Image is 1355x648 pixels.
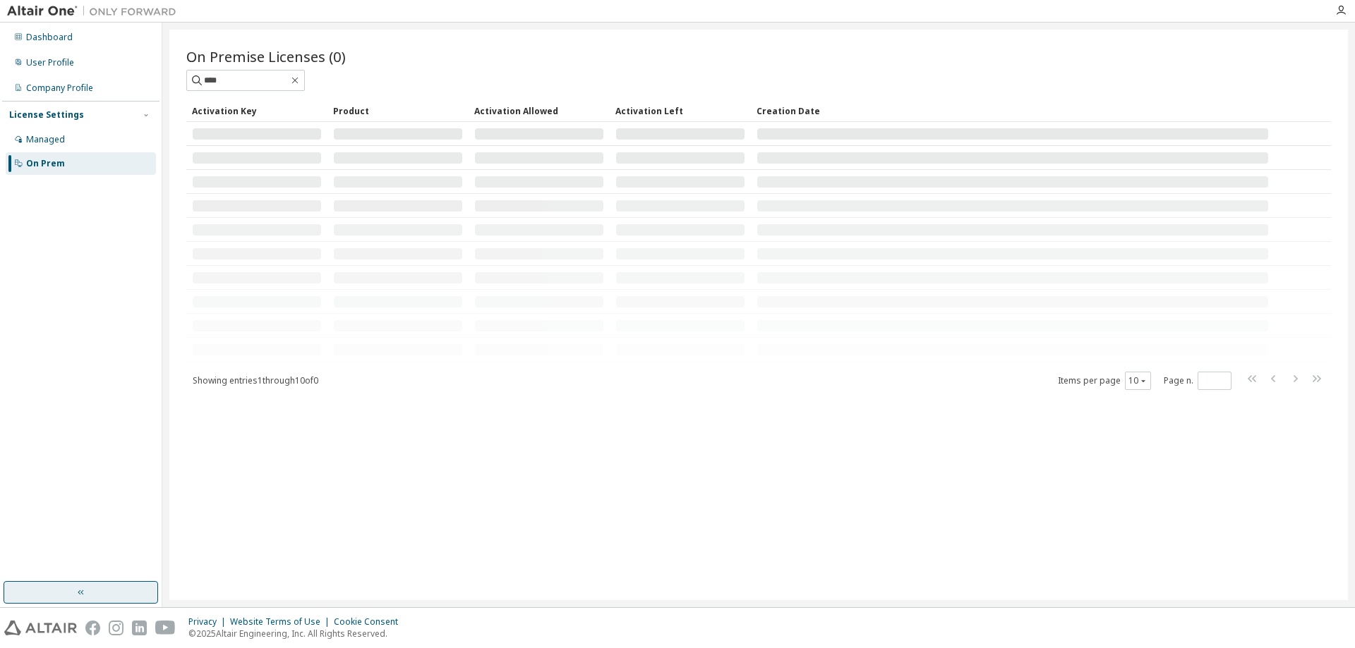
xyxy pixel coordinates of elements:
[230,616,334,628] div: Website Terms of Use
[109,621,124,635] img: instagram.svg
[4,621,77,635] img: altair_logo.svg
[615,99,745,122] div: Activation Left
[132,621,147,635] img: linkedin.svg
[188,628,406,640] p: © 2025 Altair Engineering, Inc. All Rights Reserved.
[193,374,318,386] span: Showing entries 1 through 10 of 0
[186,47,346,66] span: On Premise Licenses (0)
[26,57,74,68] div: User Profile
[334,616,406,628] div: Cookie Consent
[9,109,84,121] div: License Settings
[26,82,93,94] div: Company Profile
[333,99,463,122] div: Product
[757,99,1269,122] div: Creation Date
[85,621,100,635] img: facebook.svg
[26,32,73,43] div: Dashboard
[1058,372,1151,390] span: Items per page
[474,99,604,122] div: Activation Allowed
[155,621,176,635] img: youtube.svg
[26,134,65,145] div: Managed
[7,4,183,18] img: Altair One
[188,616,230,628] div: Privacy
[1164,372,1231,390] span: Page n.
[192,99,322,122] div: Activation Key
[1128,375,1148,386] button: 10
[26,158,65,169] div: On Prem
